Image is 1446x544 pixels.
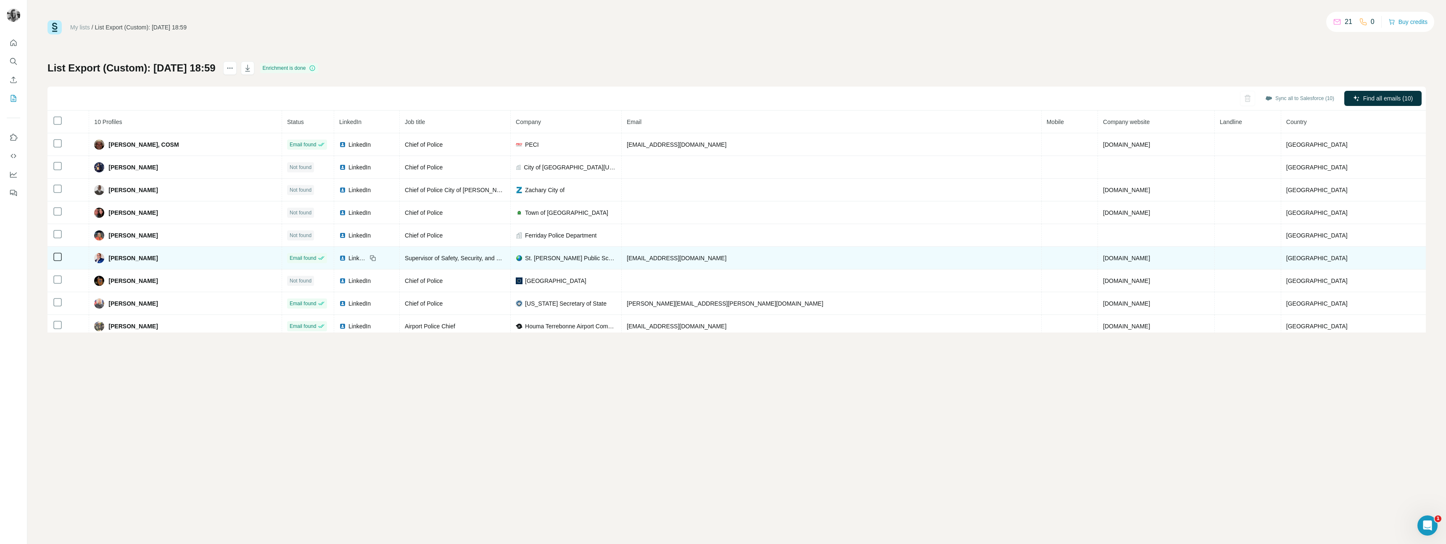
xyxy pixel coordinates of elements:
button: Quick start [7,35,20,50]
span: Status [287,119,304,125]
span: Mobile [1047,119,1064,125]
iframe: Intercom live chat [1417,515,1438,536]
img: company-logo [516,187,522,193]
span: Email found [290,322,316,330]
span: [GEOGRAPHIC_DATA] [1286,164,1348,171]
a: My lists [70,24,90,31]
span: [PERSON_NAME] [108,322,158,330]
img: Avatar [94,321,104,331]
span: [DOMAIN_NAME] [1103,255,1150,261]
button: Feedback [7,185,20,201]
button: actions [223,61,237,75]
span: [PERSON_NAME] [108,163,158,172]
span: [GEOGRAPHIC_DATA] [1286,323,1348,330]
span: [GEOGRAPHIC_DATA] [1286,255,1348,261]
span: LinkedIn [348,209,371,217]
span: [GEOGRAPHIC_DATA] [1286,141,1348,148]
span: 1 [1435,515,1441,522]
img: Surfe Logo [47,20,62,34]
span: Chief of Police [405,164,443,171]
span: [US_STATE] Secretary of State [525,299,607,308]
img: LinkedIn logo [339,187,346,193]
span: [PERSON_NAME][EMAIL_ADDRESS][PERSON_NAME][DOMAIN_NAME] [627,300,823,307]
button: Find all emails (10) [1344,91,1422,106]
div: List Export (Custom): [DATE] 18:59 [95,23,187,32]
img: company-logo [516,300,522,307]
img: Avatar [94,253,104,263]
img: Avatar [7,8,20,22]
span: [EMAIL_ADDRESS][DOMAIN_NAME] [627,255,726,261]
span: Chief of Police [405,300,443,307]
span: Not found [290,277,311,285]
img: LinkedIn logo [339,323,346,330]
span: City of [GEOGRAPHIC_DATA][US_STATE] [524,163,616,172]
button: Dashboard [7,167,20,182]
div: Enrichment is done [260,63,319,73]
span: Email found [290,254,316,262]
span: Email [627,119,641,125]
img: Avatar [94,230,104,240]
span: [GEOGRAPHIC_DATA] [1286,209,1348,216]
span: LinkedIn [348,140,371,149]
img: Avatar [94,140,104,150]
span: LinkedIn [348,254,367,262]
img: LinkedIn logo [339,277,346,284]
span: Job title [405,119,425,125]
span: [GEOGRAPHIC_DATA] [1286,300,1348,307]
img: LinkedIn logo [339,255,346,261]
span: LinkedIn [339,119,361,125]
span: Not found [290,164,311,171]
span: LinkedIn [348,163,371,172]
span: LinkedIn [348,322,371,330]
span: Email found [290,300,316,307]
span: St. [PERSON_NAME] Public School System [525,254,616,262]
img: Avatar [94,298,104,309]
img: company-logo [516,141,522,148]
p: 21 [1345,17,1352,27]
span: [DOMAIN_NAME] [1103,277,1150,284]
img: company-logo [516,209,522,216]
span: Email found [290,141,316,148]
span: Chief of Police [405,232,443,239]
span: [EMAIL_ADDRESS][DOMAIN_NAME] [627,323,726,330]
span: LinkedIn [348,231,371,240]
img: company-logo [516,323,522,330]
img: LinkedIn logo [339,300,346,307]
img: company-logo [516,277,522,284]
button: Sync all to Salesforce (10) [1259,92,1340,105]
span: [PERSON_NAME] [108,277,158,285]
span: Chief of Police City of [PERSON_NAME] [405,187,511,193]
span: Not found [290,232,311,239]
span: Not found [290,186,311,194]
button: Use Surfe API [7,148,20,164]
img: Avatar [94,185,104,195]
span: Company website [1103,119,1150,125]
span: [GEOGRAPHIC_DATA] [1286,232,1348,239]
span: Chief of Police [405,209,443,216]
span: [DOMAIN_NAME] [1103,300,1150,307]
span: [GEOGRAPHIC_DATA] [1286,277,1348,284]
img: Avatar [94,162,104,172]
span: PECI [525,140,539,149]
span: Chief of Police [405,277,443,284]
img: Avatar [94,276,104,286]
span: [PERSON_NAME] [108,254,158,262]
img: company-logo [516,255,522,261]
img: LinkedIn logo [339,164,346,171]
button: Enrich CSV [7,72,20,87]
span: Houma Terrebonne Airport Commission [525,322,616,330]
span: [GEOGRAPHIC_DATA] [1286,187,1348,193]
span: [DOMAIN_NAME] [1103,187,1150,193]
span: Town of [GEOGRAPHIC_DATA] [525,209,608,217]
img: LinkedIn logo [339,209,346,216]
button: Buy credits [1388,16,1428,28]
span: [PERSON_NAME] [108,209,158,217]
li: / [92,23,93,32]
span: [PERSON_NAME] [108,231,158,240]
img: LinkedIn logo [339,232,346,239]
span: [PERSON_NAME], COSM [108,140,179,149]
span: [EMAIL_ADDRESS][DOMAIN_NAME] [627,141,726,148]
span: Airport Police Chief [405,323,455,330]
button: Use Surfe on LinkedIn [7,130,20,145]
span: Supervisor of Safety, Security, and Emergency Preparedness [405,255,564,261]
